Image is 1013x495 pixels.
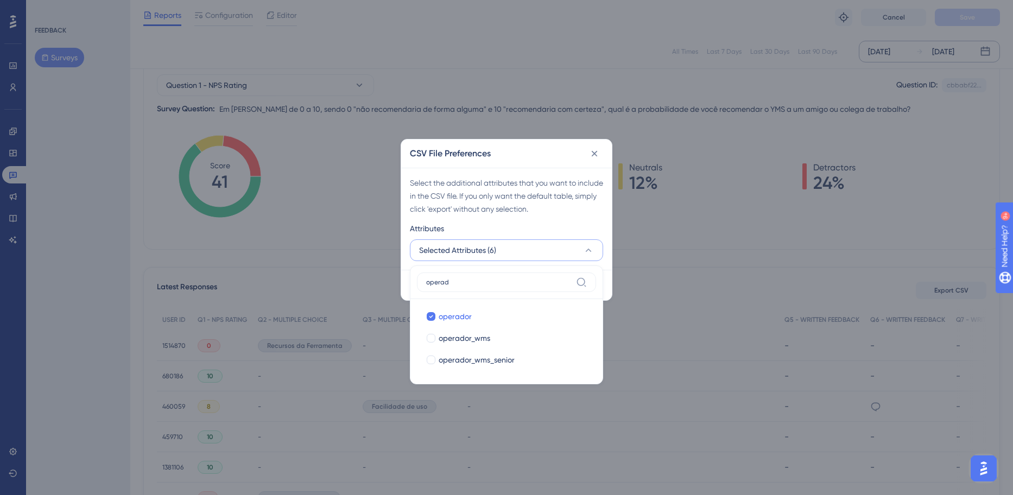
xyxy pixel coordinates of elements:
[410,176,603,215] div: Select the additional attributes that you want to include in the CSV file. If you only want the d...
[967,452,1000,485] iframe: UserGuiding AI Assistant Launcher
[439,310,472,323] span: operador
[26,3,68,16] span: Need Help?
[74,5,80,14] div: 9+
[419,244,496,257] span: Selected Attributes (6)
[410,222,444,235] span: Attributes
[410,147,491,160] h2: CSV File Preferences
[426,278,572,287] input: Search for an attribute
[439,353,515,366] span: operador_wms_senior
[439,332,490,345] span: operador_wms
